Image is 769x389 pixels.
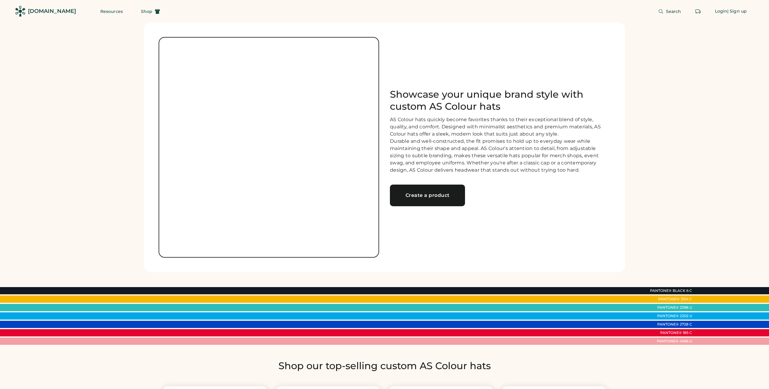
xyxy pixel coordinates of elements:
[390,116,610,174] div: AS Colour hats quickly become favorites thanks to their exceptional blend of style, quality, and ...
[727,8,747,14] div: | Sign up
[93,5,130,17] button: Resources
[692,5,704,17] button: Retrieve an order
[651,5,688,17] button: Search
[715,8,728,14] div: Login
[159,38,378,257] img: Ecru color hat with logo printed on a blue background
[666,9,681,14] span: Search
[159,360,610,372] h2: Shop our top-selling custom AS Colour hats
[134,5,167,17] button: Shop
[15,6,26,17] img: Rendered Logo - Screens
[390,185,465,206] a: Create a product
[28,8,76,15] div: [DOMAIN_NAME]
[390,88,610,112] h1: Showcase your unique brand style with custom AS Colour hats
[397,193,458,198] div: Create a product
[141,9,152,14] span: Shop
